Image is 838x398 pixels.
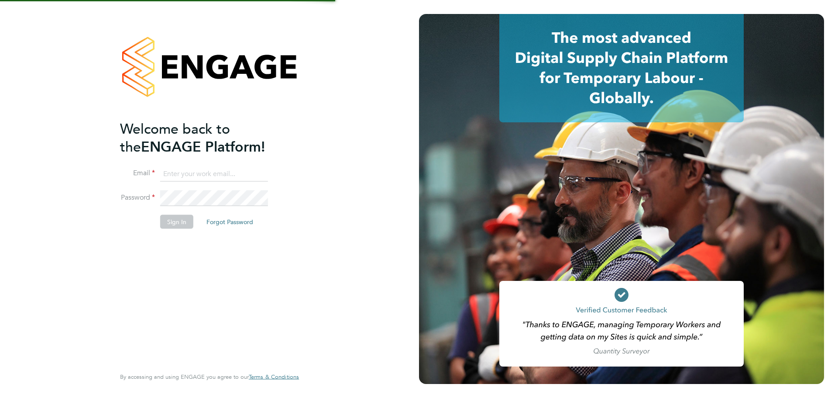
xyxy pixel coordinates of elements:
h2: ENGAGE Platform! [120,120,290,156]
input: Enter your work email... [160,166,268,182]
span: Welcome back to the [120,120,230,155]
label: Password [120,193,155,202]
button: Forgot Password [199,215,260,229]
span: By accessing and using ENGAGE you agree to our [120,373,299,381]
a: Terms & Conditions [249,374,299,381]
label: Email [120,169,155,178]
button: Sign In [160,215,193,229]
